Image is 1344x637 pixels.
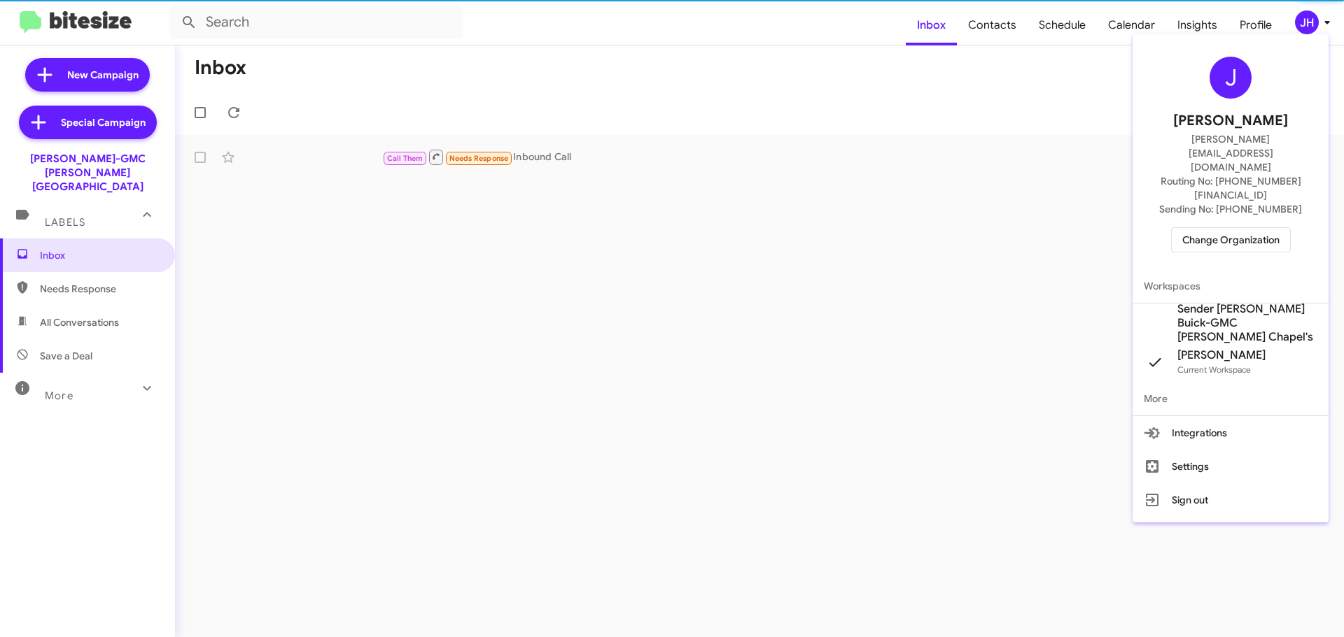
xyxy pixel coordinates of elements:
[1173,110,1288,132] span: [PERSON_NAME]
[1177,302,1317,344] span: Sender [PERSON_NAME] Buick-GMC [PERSON_NAME] Chapel's
[1182,228,1280,252] span: Change Organization
[1149,174,1312,202] span: Routing No: [PHONE_NUMBER][FINANCIAL_ID]
[1133,416,1329,450] button: Integrations
[1133,450,1329,483] button: Settings
[1171,227,1291,252] button: Change Organization
[1133,382,1329,415] span: More
[1133,269,1329,303] span: Workspaces
[1159,202,1302,216] span: Sending No: [PHONE_NUMBER]
[1177,364,1251,375] span: Current Workspace
[1177,348,1266,362] span: [PERSON_NAME]
[1210,57,1252,99] div: J
[1149,132,1312,174] span: [PERSON_NAME][EMAIL_ADDRESS][DOMAIN_NAME]
[1133,483,1329,517] button: Sign out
